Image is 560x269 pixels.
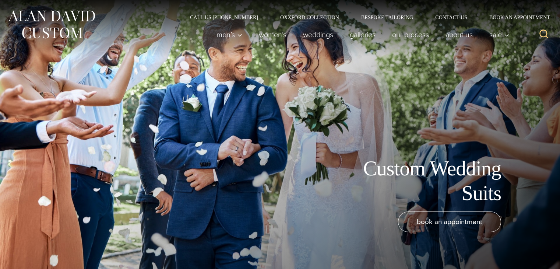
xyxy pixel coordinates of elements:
h1: Custom Wedding Suits [335,156,501,206]
button: View Search Form [535,26,553,43]
span: Sale [489,31,509,38]
nav: Secondary Navigation [179,15,553,20]
a: book an appointment [398,212,501,232]
span: book an appointment [417,216,482,227]
img: Alan David Custom [7,8,96,41]
span: Men’s [216,31,242,38]
nav: Primary Navigation [208,27,513,42]
a: About Us [437,27,481,42]
a: Oxxford Collection [269,15,350,20]
a: weddings [295,27,342,42]
a: Galleries [342,27,384,42]
a: Women’s [251,27,295,42]
a: Bespoke Tailoring [350,15,424,20]
a: Book an Appointment [478,15,553,20]
a: Our Process [384,27,437,42]
a: Contact Us [424,15,478,20]
a: Call Us [PHONE_NUMBER] [179,15,269,20]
